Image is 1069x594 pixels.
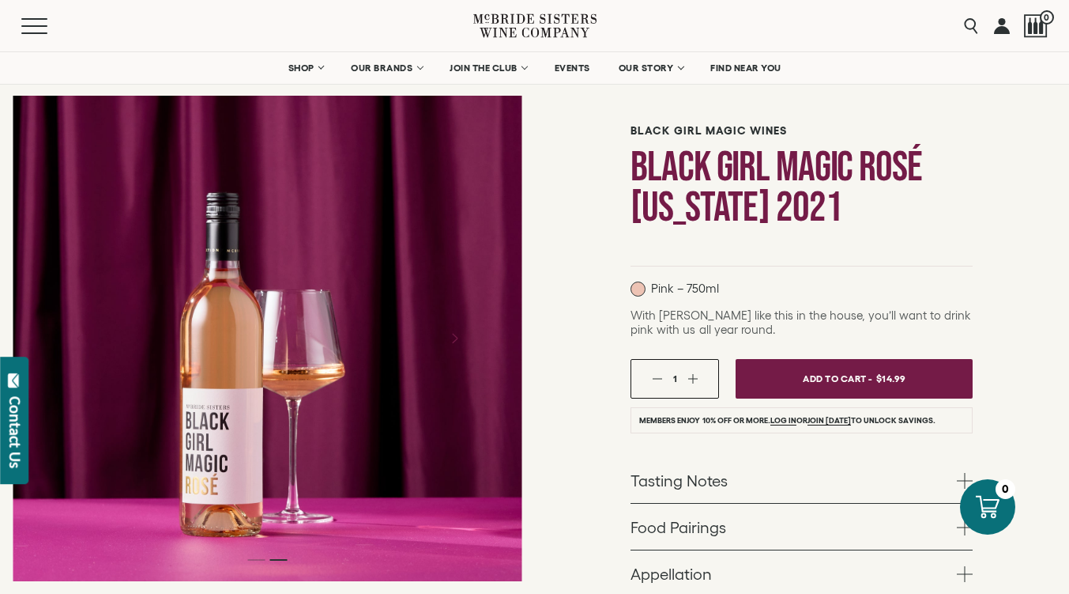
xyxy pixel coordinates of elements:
[608,52,693,84] a: OUR STORY
[770,416,796,426] a: Log in
[710,62,781,74] span: FIND NEAR YOU
[736,359,973,399] button: Add To Cart - $14.99
[21,18,78,34] button: Mobile Menu Trigger
[288,62,314,74] span: SHOP
[630,504,973,550] a: Food Pairings
[555,62,590,74] span: EVENTS
[803,367,872,390] span: Add To Cart -
[619,62,674,74] span: OUR STORY
[996,479,1015,499] div: 0
[7,396,23,468] div: Contact Us
[630,308,971,336] span: With [PERSON_NAME] like this in the house, you’ll want to drink pink with us all year round.
[1040,10,1054,25] span: 0
[630,407,973,433] li: Members enjoy 10% off or more. or to unlock savings.
[876,367,906,390] span: $14.99
[439,52,536,84] a: JOIN THE CLUB
[700,52,792,84] a: FIND NEAR YOU
[269,559,287,561] li: Page dot 2
[630,124,973,138] h6: Black Girl Magic Wines
[434,318,475,359] button: Next
[351,62,412,74] span: OUR BRANDS
[630,457,973,503] a: Tasting Notes
[247,559,265,561] li: Page dot 1
[277,52,333,84] a: SHOP
[630,147,973,228] h1: Black Girl Magic Rosé [US_STATE] 2021
[60,318,101,359] button: Previous
[630,282,719,297] p: Pink – 750ml
[673,373,677,384] span: 1
[807,416,851,426] a: join [DATE]
[341,52,431,84] a: OUR BRANDS
[544,52,600,84] a: EVENTS
[450,62,518,74] span: JOIN THE CLUB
